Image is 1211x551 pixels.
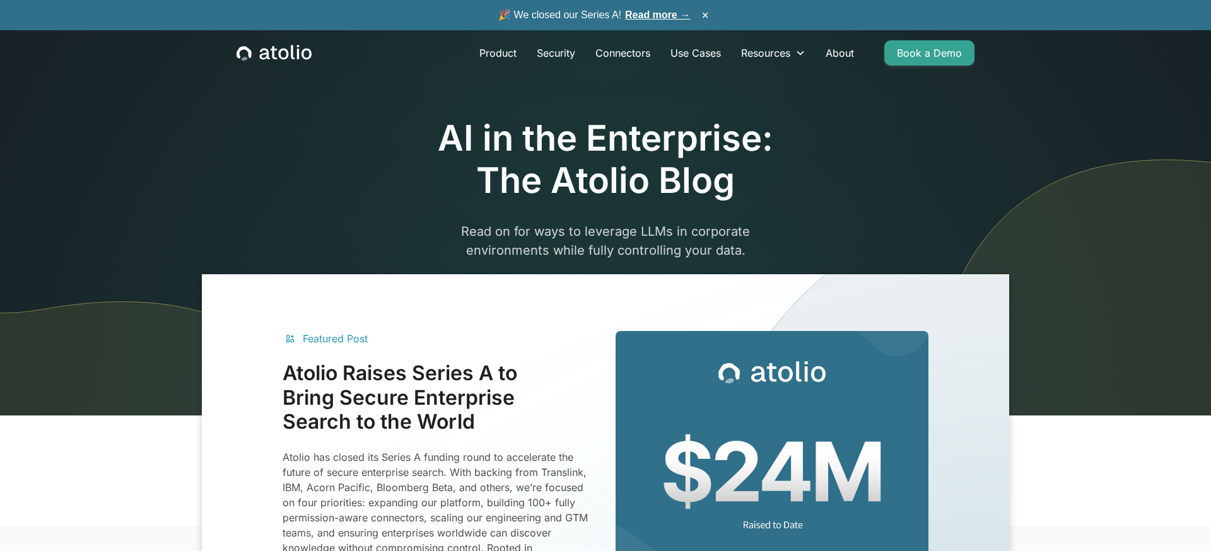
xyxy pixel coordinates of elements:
[816,40,864,66] a: About
[469,40,527,66] a: Product
[585,40,660,66] a: Connectors
[527,40,585,66] a: Security
[303,331,368,346] div: Featured Post
[363,117,848,202] h1: AI in the Enterprise: The Atolio Blog
[731,40,816,66] div: Resources
[363,222,848,316] p: Read on for ways to leverage LLMs in corporate environments while fully controlling your data.
[884,40,974,66] a: Book a Demo
[283,361,595,434] h3: Atolio Raises Series A to Bring Secure Enterprise Search to the World
[698,8,713,22] button: ×
[498,8,690,23] span: 🎉 We closed our Series A!
[237,45,312,61] a: home
[741,45,790,61] div: Resources
[660,40,731,66] a: Use Cases
[625,9,690,20] a: Read more →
